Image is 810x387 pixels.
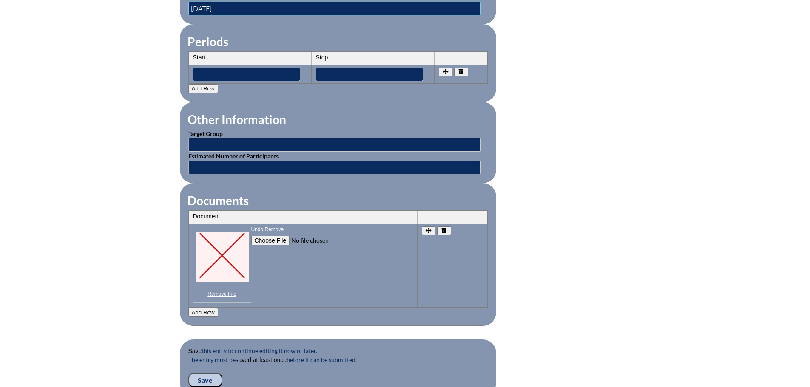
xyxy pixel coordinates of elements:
[187,112,287,127] legend: Other Information
[187,34,229,49] legend: Periods
[193,226,413,232] a: Undo Remove
[188,130,223,137] label: Target Group
[188,153,279,160] label: Estimated Number of Participants
[312,52,435,65] th: Stop
[188,308,218,317] button: Add Row
[187,193,250,208] legend: Documents
[236,356,287,363] b: saved at least once
[188,346,488,355] p: this entry to continue editing it now or later.
[188,84,218,93] button: Add Row
[189,52,312,65] th: Start
[188,347,202,354] b: Save
[189,211,418,224] th: Document
[458,69,465,75] span: remove row
[188,355,488,373] p: The entry must be before it can be submitted.
[441,228,448,234] span: remove row
[196,291,249,297] a: Remove File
